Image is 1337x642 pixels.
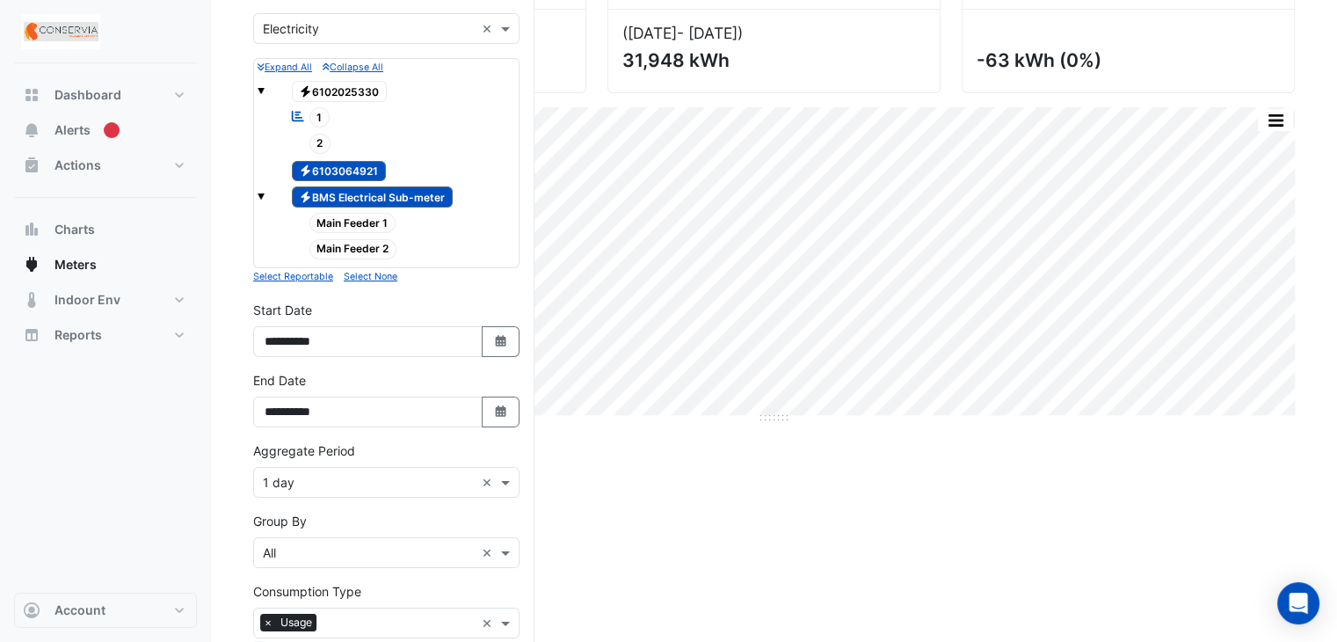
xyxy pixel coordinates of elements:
[23,256,40,274] app-icon: Meters
[493,334,509,349] fa-icon: Select Date
[14,113,197,148] button: Alerts
[23,326,40,344] app-icon: Reports
[977,49,1276,71] div: -63 kWh (0%)
[344,271,397,282] small: Select None
[482,614,497,632] span: Clear
[23,86,40,104] app-icon: Dashboard
[23,157,40,174] app-icon: Actions
[54,291,120,309] span: Indoor Env
[54,602,105,619] span: Account
[54,256,97,274] span: Meters
[104,122,120,138] div: Tooltip anchor
[309,107,331,128] span: 1
[54,157,101,174] span: Actions
[323,62,383,73] small: Collapse All
[54,121,91,139] span: Alerts
[1277,582,1319,624] div: Open Intercom Messenger
[292,161,387,182] span: 6103064921
[14,247,197,282] button: Meters
[253,512,307,530] label: Group By
[1258,109,1293,131] button: More Options
[23,121,40,139] app-icon: Alerts
[14,317,197,353] button: Reports
[276,614,316,631] span: Usage
[482,473,497,492] span: Clear
[14,148,197,183] button: Actions
[309,213,396,233] span: Main Feeder 1
[622,49,922,71] div: 31,948 kWh
[23,291,40,309] app-icon: Indoor Env
[14,77,197,113] button: Dashboard
[253,582,361,601] label: Consumption Type
[253,268,333,284] button: Select Reportable
[309,239,397,259] span: Main Feeder 2
[299,190,312,203] fa-icon: Electricity
[493,405,509,419] fa-icon: Select Date
[292,81,388,102] span: 6102025330
[54,221,95,238] span: Charts
[253,441,355,460] label: Aggregate Period
[21,14,100,49] img: Company Logo
[253,301,312,319] label: Start Date
[14,282,197,317] button: Indoor Env
[290,109,306,124] fa-icon: Reportable
[258,62,312,73] small: Expand All
[258,59,312,75] button: Expand All
[260,614,276,631] span: ×
[14,212,197,247] button: Charts
[309,134,331,154] span: 2
[23,221,40,238] app-icon: Charts
[482,19,497,38] span: Clear
[299,84,312,98] fa-icon: Electricity
[482,544,497,562] span: Clear
[253,371,306,390] label: End Date
[677,24,738,42] span: - [DATE]
[54,326,102,344] span: Reports
[323,59,383,75] button: Collapse All
[344,268,397,284] button: Select None
[292,186,454,208] span: BMS Electrical Sub-meter
[299,164,312,178] fa-icon: Electricity
[622,24,926,42] div: ([DATE] )
[253,271,333,282] small: Select Reportable
[54,86,121,104] span: Dashboard
[14,593,197,628] button: Account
